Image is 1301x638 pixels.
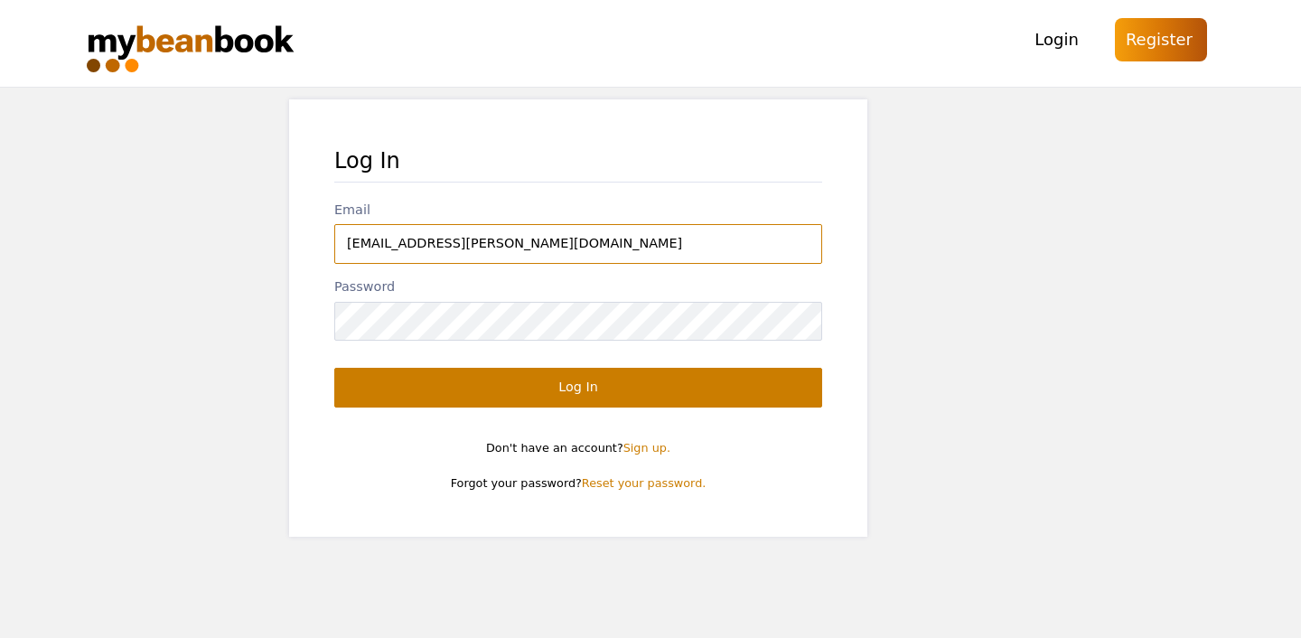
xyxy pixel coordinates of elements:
[582,476,706,490] a: Reset your password.
[334,201,822,220] label: Email
[334,145,822,183] h1: Log In
[334,277,822,297] label: Password
[334,224,822,264] input: youremail@example.com
[1115,18,1214,61] a: Register
[486,441,670,455] span: Don't have an account?
[87,14,332,72] img: MyBeanBook
[451,476,707,490] span: Forgot your password?
[623,441,670,455] a: Sign up.
[1024,18,1093,61] button: Login
[334,368,822,408] input: Log In
[1024,18,1100,61] a: Login
[1115,18,1207,61] button: Register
